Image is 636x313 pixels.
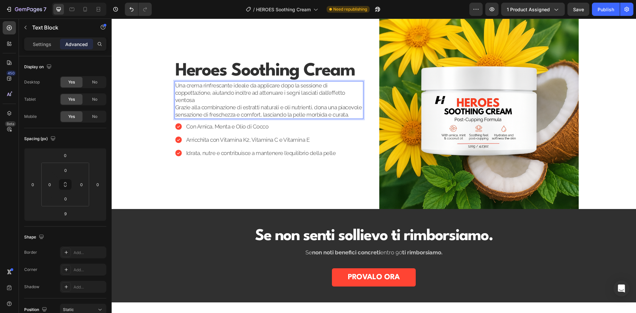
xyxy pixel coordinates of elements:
[92,114,97,120] span: No
[59,209,72,219] input: 9
[24,267,37,273] div: Corner
[74,267,105,273] div: Add...
[59,165,72,175] input: 0px
[501,3,565,16] button: 1 product assigned
[24,96,36,102] div: Tablet
[77,180,86,189] input: 0px
[256,6,311,13] span: HEROES Soothing Cream
[573,7,584,12] span: Save
[253,6,255,13] span: /
[220,250,304,268] a: PROVALO ORA
[200,231,269,237] strong: non noti benefici concreti
[24,284,39,290] div: Shadow
[236,254,288,264] p: PROVALO ORA
[24,63,53,72] div: Display on
[68,96,75,102] span: Yes
[28,180,38,189] input: 0
[24,79,40,85] div: Desktop
[24,249,37,255] div: Border
[3,3,49,16] button: 7
[24,134,57,143] div: Spacing (px)
[24,233,45,242] div: Shape
[6,71,16,76] div: 450
[567,3,589,16] button: Save
[92,79,97,85] span: No
[65,41,88,48] p: Advanced
[125,3,152,16] div: Undo/Redo
[59,150,72,160] input: 0
[74,284,105,290] div: Add...
[613,281,629,296] div: Open Intercom Messenger
[24,114,37,120] div: Mobile
[43,5,46,13] p: 7
[92,96,97,102] span: No
[100,230,424,238] p: Se entro 90
[592,3,620,16] button: Publish
[45,180,55,189] input: 0px
[63,307,74,312] span: Static
[99,206,425,229] h2: Se non senti sollievo ti rimborsiamo.
[93,180,103,189] input: 0
[68,79,75,85] span: Yes
[507,6,550,13] span: 1 product assigned
[598,6,614,13] div: Publish
[32,24,88,31] p: Text Block
[74,250,105,256] div: Add...
[333,6,367,12] span: Need republishing
[291,231,331,237] strong: ti rimborsiamo.
[33,41,51,48] p: Settings
[112,19,636,313] iframe: Design area
[68,114,75,120] span: Yes
[59,194,72,204] input: 0px
[5,121,16,127] div: Beta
